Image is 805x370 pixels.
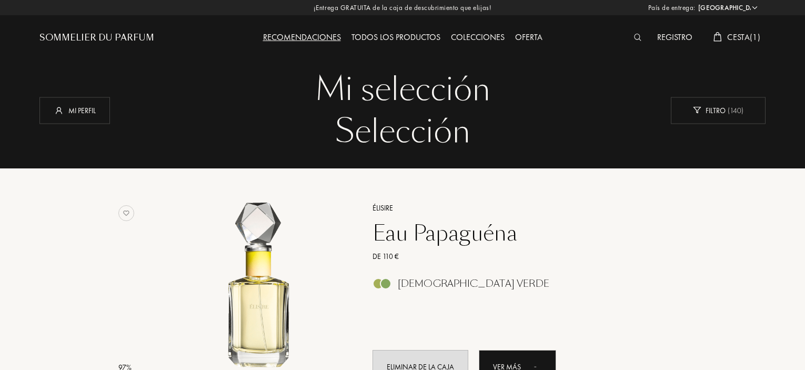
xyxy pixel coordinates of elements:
[693,107,701,114] img: new_filter_w.svg
[258,31,346,45] div: Recomendaciones
[510,31,548,45] div: Oferta
[47,68,758,111] div: Mi selección
[446,32,510,43] a: Colecciones
[365,251,671,262] a: De 110 €
[510,32,548,43] a: Oferta
[446,31,510,45] div: Colecciones
[47,111,758,153] div: Selección
[118,205,134,221] img: no_like_p.png
[365,221,671,246] a: Eau Papaguéna
[39,32,154,44] a: Sommelier du Parfum
[398,278,549,289] div: [DEMOGRAPHIC_DATA] Verde
[671,97,766,124] div: Filtro
[39,97,110,124] div: Mi perfil
[365,281,671,292] a: [DEMOGRAPHIC_DATA] Verde
[346,31,446,45] div: Todos los productos
[727,32,760,43] span: Cesta ( 1 )
[648,3,696,13] span: País de entrega:
[258,32,346,43] a: Recomendaciones
[726,105,743,115] span: ( 140 )
[634,34,642,41] img: search_icn_white.svg
[652,31,698,45] div: Registro
[652,32,698,43] a: Registro
[346,32,446,43] a: Todos los productos
[713,32,722,42] img: cart_white.svg
[54,105,64,115] img: profil_icn_w.svg
[365,203,671,214] a: Élisire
